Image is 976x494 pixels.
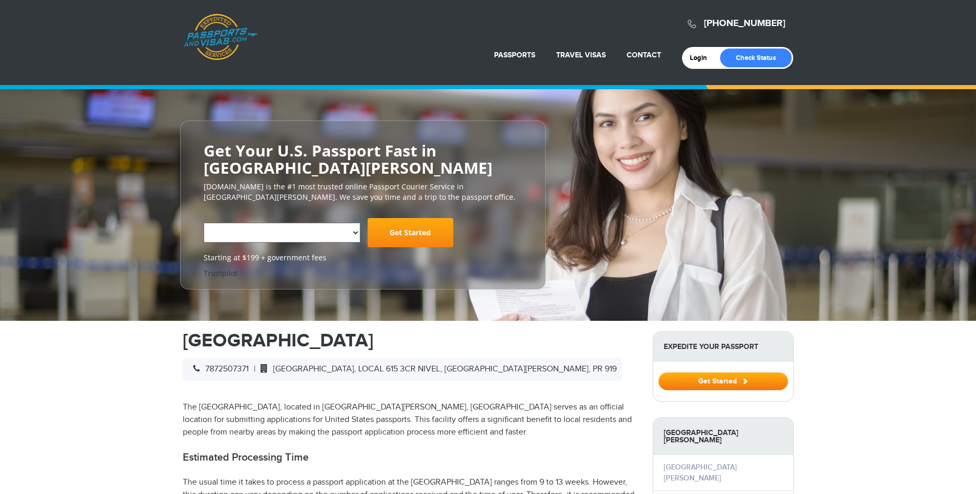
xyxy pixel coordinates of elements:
strong: [GEOGRAPHIC_DATA][PERSON_NAME] [653,418,793,455]
span: Starting at $199 + government fees [204,252,522,263]
h2: Get Your U.S. Passport Fast in [GEOGRAPHIC_DATA][PERSON_NAME] [204,142,522,176]
a: Travel Visas [556,51,606,59]
span: 7872507371 [188,364,249,374]
a: [GEOGRAPHIC_DATA][PERSON_NAME] [664,463,737,483]
a: Login [690,54,714,62]
strong: Expedite Your Passport [653,332,793,362]
p: The [GEOGRAPHIC_DATA], located in [GEOGRAPHIC_DATA][PERSON_NAME], [GEOGRAPHIC_DATA] serves as an ... [183,401,637,439]
a: Trustpilot [204,268,238,278]
button: Get Started [658,372,788,390]
a: Get Started [658,377,788,385]
h1: [GEOGRAPHIC_DATA] [183,331,637,350]
div: | [183,358,622,381]
a: Passports & [DOMAIN_NAME] [183,14,257,61]
a: Get Started [368,218,453,247]
a: [PHONE_NUMBER] [704,18,785,29]
a: Passports [494,51,535,59]
a: Contact [627,51,661,59]
a: Check Status [720,49,792,67]
h2: Estimated Processing Time [183,451,637,464]
p: [DOMAIN_NAME] is the #1 most trusted online Passport Courier Service in [GEOGRAPHIC_DATA][PERSON_... [204,182,522,202]
span: [GEOGRAPHIC_DATA], LOCAL 615 3CR NIVEL, [GEOGRAPHIC_DATA][PERSON_NAME], PR 919 [255,364,617,374]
